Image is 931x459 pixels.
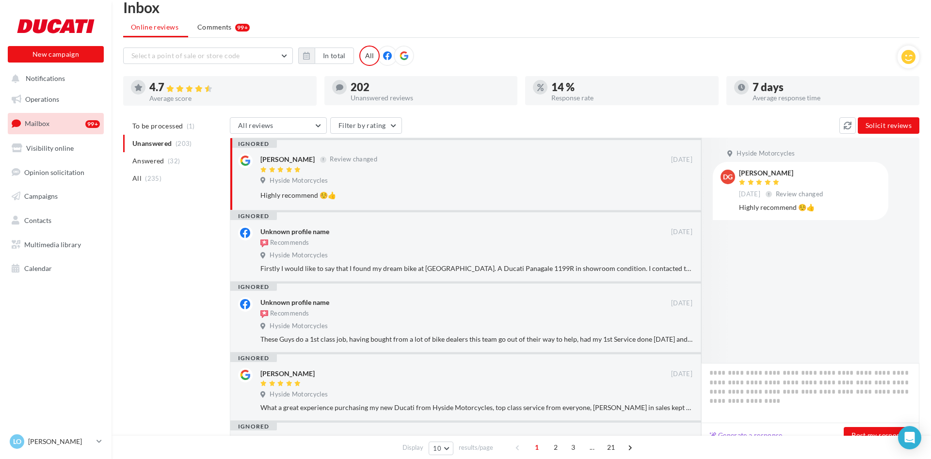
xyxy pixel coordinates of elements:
span: Campaigns [24,192,58,200]
span: All [132,174,142,183]
div: Unknown profile name [260,298,329,307]
div: [PERSON_NAME] [260,155,315,164]
span: [DATE] [671,299,692,308]
div: 4.7 [149,82,309,93]
span: [DATE] [671,228,692,237]
span: Hyside Motorcycles [270,176,328,185]
span: Mailbox [25,119,49,127]
span: To be processed [132,121,183,131]
a: Multimedia library [6,235,106,255]
span: Calendar [24,264,52,272]
div: Unknown profile name [260,227,329,237]
a: Operations [6,89,106,110]
span: ... [584,440,600,455]
span: 10 [433,444,441,452]
span: (235) [145,174,161,182]
span: [DATE] [671,370,692,379]
span: 3 [565,440,581,455]
div: These Guys do a 1st class job, having bought from a lot of bike dealers this team go out of their... [260,334,692,344]
span: [DATE] [671,156,692,164]
span: Hyside Motorcycles [270,322,328,331]
div: Unanswered reviews [351,95,510,101]
div: Highly recommend ☺️👍 [739,203,881,212]
div: What a great experience purchasing my new Ducati from Hyside Motorcycles, top class service from ... [260,403,692,412]
div: 7 days [753,82,912,93]
span: 21 [603,440,619,455]
div: All [359,46,380,66]
button: Generate a response [706,429,787,441]
span: Comments [197,22,232,32]
button: Filter by rating [330,117,402,134]
a: Visibility online [6,138,106,158]
button: In total [298,47,354,64]
button: Select a point of sale or store code [123,47,293,64]
span: results/page [459,443,493,452]
span: Multimedia library [24,240,81,249]
span: Select a point of sale or store code [131,51,240,60]
span: LO [13,437,21,446]
div: Average response time [753,95,912,101]
div: ignored [230,354,277,362]
div: 14 % [551,82,711,93]
div: Response rate [551,95,711,101]
button: Post my response [844,427,915,443]
span: [DATE] [739,190,760,199]
div: ignored [230,423,277,430]
button: Solicit reviews [858,117,919,134]
div: 99+ [85,120,100,128]
span: (1) [187,122,195,130]
span: 1 [529,440,545,455]
div: [PERSON_NAME] [260,369,315,379]
span: All reviews [238,121,273,129]
button: All reviews [230,117,327,134]
div: [PERSON_NAME] [739,170,825,176]
span: Notifications [26,75,65,83]
div: Firstly I would like to say that I found my dream bike at [GEOGRAPHIC_DATA]. A Ducati Panagale 11... [260,264,692,273]
div: ignored [230,212,277,220]
span: Opinion solicitation [24,168,84,176]
span: (32) [168,157,180,165]
a: Mailbox99+ [6,113,106,134]
div: Average score [149,95,309,102]
a: Calendar [6,258,106,279]
div: 99+ [235,24,250,32]
button: In total [315,47,354,64]
div: 202 [351,82,510,93]
img: recommended.png [260,239,268,247]
span: Answered [132,156,164,166]
span: Contacts [24,216,51,224]
div: Highly recommend ☺️👍 [260,190,629,200]
div: ignored [230,283,277,291]
img: recommended.png [260,310,268,318]
span: Hyside Motorcycles [270,251,328,260]
span: Hyside Motorcycles [270,390,328,399]
div: ignored [230,140,277,148]
a: Contacts [6,210,106,231]
span: Hyside Motorcycles [737,149,795,158]
span: Review changed [330,156,377,163]
a: Campaigns [6,186,106,206]
p: [PERSON_NAME] [28,437,93,446]
div: Open Intercom Messenger [898,426,921,449]
button: 10 [429,442,453,455]
span: 2 [548,440,563,455]
span: DG [723,172,733,182]
button: New campaign [8,46,104,63]
span: Operations [25,95,59,103]
div: Recommends [260,309,309,319]
div: Recommends [260,238,309,248]
a: LO [PERSON_NAME] [8,432,104,451]
span: Visibility online [26,144,74,152]
span: Display [402,443,423,452]
span: Review changed [776,190,823,198]
a: Opinion solicitation [6,162,106,183]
